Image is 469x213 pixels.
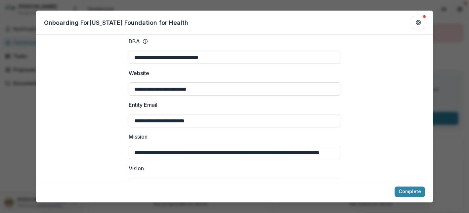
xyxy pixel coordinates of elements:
[412,16,425,29] button: Get Help
[129,69,149,77] p: Website
[129,133,148,141] p: Mission
[44,18,188,27] p: Onboarding For [US_STATE] Foundation for Health
[129,164,144,172] p: Vision
[129,37,140,45] p: DBA
[129,101,157,109] p: Entity Email
[395,187,425,197] button: Complete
